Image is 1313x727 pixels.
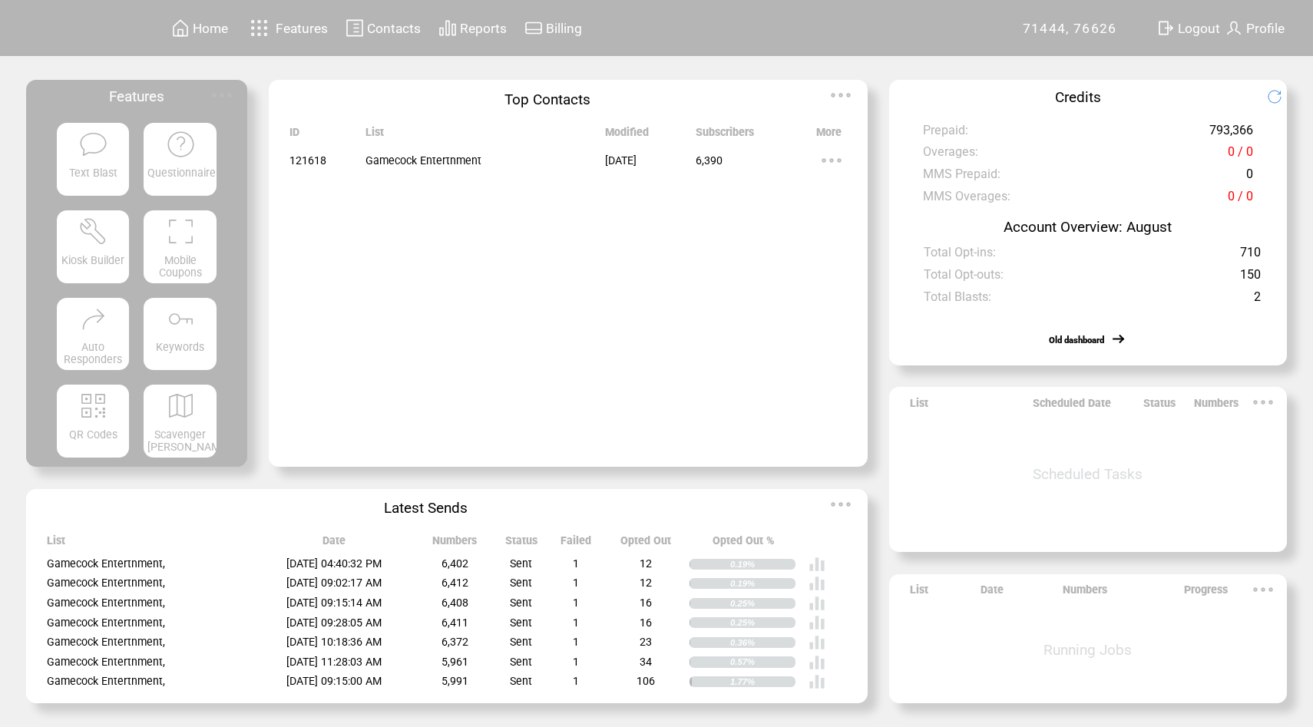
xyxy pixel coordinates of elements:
span: Logout [1178,21,1220,36]
img: questionnaire.svg [166,130,196,160]
img: text-blast.svg [78,130,108,160]
a: Contacts [343,16,423,40]
a: Logout [1154,16,1222,40]
span: Scheduled Date [1033,397,1111,417]
span: Scavenger [PERSON_NAME] [147,428,230,453]
span: More [816,126,842,146]
span: Gamecock Entertnment, [47,596,165,609]
span: Date [981,583,1004,603]
img: chart.svg [438,18,457,38]
span: Contacts [367,21,421,36]
img: poll%20-%20white.svg [809,634,825,651]
span: Features [109,88,164,105]
span: 5,991 [442,675,468,687]
span: 12 [640,557,652,570]
span: Sent [510,596,532,609]
span: [DATE] 09:02:17 AM [286,577,382,589]
span: Numbers [1194,397,1239,417]
span: List [47,534,65,554]
span: Gamecock Entertnment [365,154,481,167]
a: Text Blast [57,123,130,196]
span: Running Jobs [1043,641,1132,659]
div: 0.19% [730,559,795,570]
a: Profile [1222,16,1287,40]
span: Sent [510,557,532,570]
img: coupons.svg [166,216,196,246]
span: 1 [573,656,579,668]
span: [DATE] 11:28:03 AM [286,656,382,668]
span: Prepaid: [923,123,968,145]
span: 1 [573,675,579,687]
span: 23 [640,636,652,648]
span: Numbers [1063,583,1107,603]
a: Auto Responders [57,298,130,371]
span: 5,961 [442,656,468,668]
span: Progress [1184,583,1228,603]
img: features.svg [246,15,273,41]
div: 0.25% [730,617,795,628]
span: Subscribers [696,126,754,146]
span: Status [505,534,537,554]
span: Scheduled Tasks [1033,465,1143,483]
span: Date [322,534,346,554]
a: Kiosk Builder [57,210,130,283]
span: 6,402 [442,557,468,570]
span: [DATE] 09:15:00 AM [286,675,382,687]
span: 1 [573,596,579,609]
span: Top Contacts [504,91,590,108]
span: Latest Sends [384,499,468,517]
span: Profile [1246,21,1285,36]
span: Total Blasts: [924,289,991,312]
span: 0 / 0 [1228,189,1253,211]
span: Gamecock Entertnment, [47,656,165,668]
a: Home [169,16,230,40]
span: ID [289,126,299,146]
span: [DATE] 10:18:36 AM [286,636,382,648]
span: Sent [510,675,532,687]
a: Reports [436,16,509,40]
img: exit.svg [1156,18,1175,38]
span: Account Overview: August [1004,218,1172,236]
span: Kiosk Builder [61,254,124,266]
span: Opted Out [620,534,671,554]
img: qr.svg [78,391,108,421]
span: 0 / 0 [1228,144,1253,167]
div: 0.25% [730,598,795,609]
span: 0 [1246,167,1253,189]
a: Features [243,13,330,43]
a: Questionnaire [144,123,217,196]
span: Gamecock Entertnment, [47,636,165,648]
span: Auto Responders [64,341,122,365]
span: 6,412 [442,577,468,589]
img: creidtcard.svg [524,18,543,38]
span: Gamecock Entertnment, [47,675,165,687]
img: ellypsis.svg [1248,387,1278,418]
span: Sent [510,636,532,648]
span: Failed [561,534,591,554]
div: 0.57% [730,656,795,667]
span: Features [276,21,328,36]
span: List [910,397,928,417]
span: [DATE] 09:15:14 AM [286,596,382,609]
img: poll%20-%20white.svg [809,614,825,631]
span: Opted Out % [713,534,775,554]
div: 0.19% [730,578,795,589]
img: profile.svg [1225,18,1243,38]
span: 793,366 [1209,123,1253,145]
span: 150 [1240,267,1261,289]
img: poll%20-%20white.svg [809,595,825,612]
span: Gamecock Entertnment, [47,557,165,570]
img: scavenger.svg [166,391,196,421]
img: ellypsis.svg [816,145,847,176]
span: Numbers [432,534,477,554]
span: 121618 [289,154,326,167]
span: 34 [640,656,652,668]
img: poll%20-%20white.svg [809,673,825,690]
span: 1 [573,616,579,629]
span: Sent [510,577,532,589]
span: List [910,583,928,603]
img: poll%20-%20white.svg [809,575,825,592]
img: home.svg [171,18,190,38]
span: 710 [1240,245,1261,267]
span: QR Codes [69,428,117,441]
